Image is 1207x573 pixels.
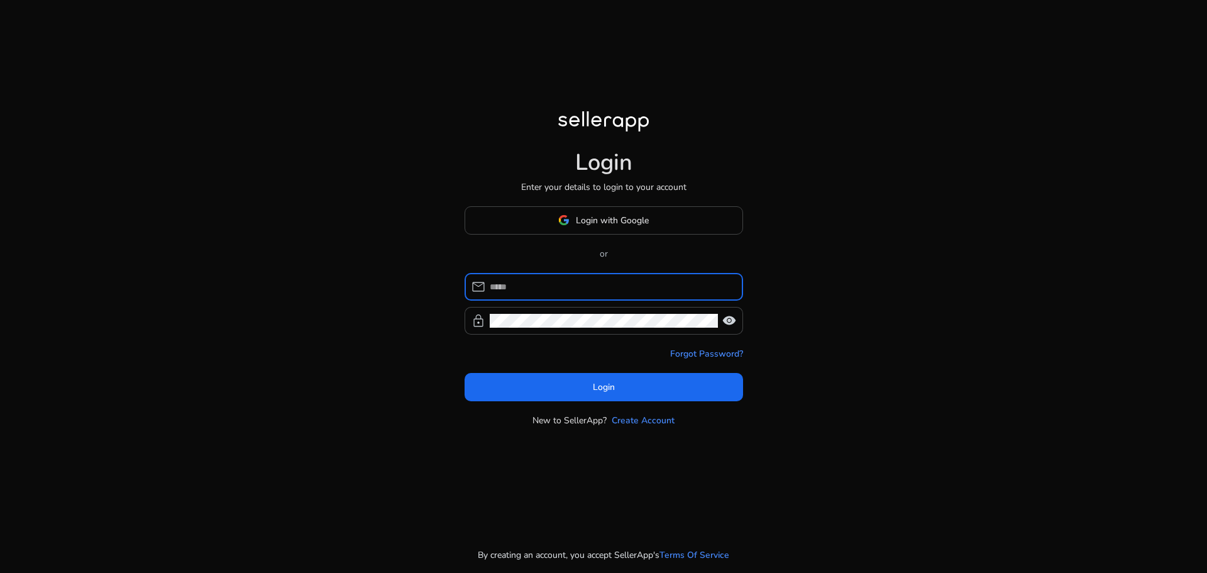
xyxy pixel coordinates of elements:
span: Login [593,381,615,394]
a: Forgot Password? [670,347,743,360]
a: Terms Of Service [659,548,729,562]
a: Create Account [612,414,675,427]
button: Login [465,373,743,401]
span: Login with Google [576,214,649,227]
h1: Login [575,149,632,176]
span: mail [471,279,486,294]
span: lock [471,313,486,328]
span: visibility [722,313,737,328]
p: Enter your details to login to your account [521,181,686,194]
img: google-logo.svg [558,214,570,226]
button: Login with Google [465,206,743,235]
p: New to SellerApp? [532,414,607,427]
p: or [465,247,743,260]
